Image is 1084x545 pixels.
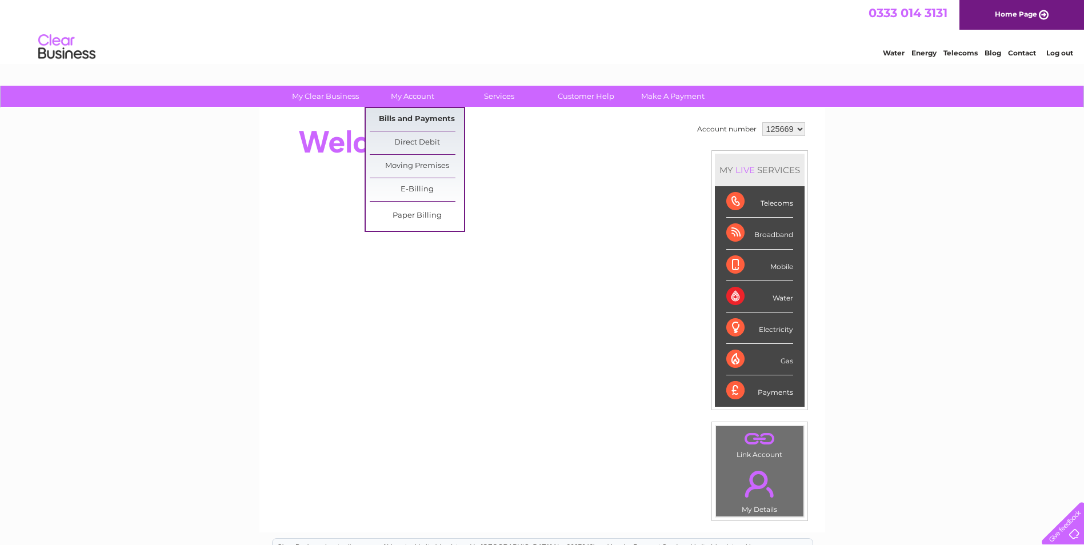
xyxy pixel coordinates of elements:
[719,429,801,449] a: .
[726,186,793,218] div: Telecoms
[278,86,373,107] a: My Clear Business
[370,155,464,178] a: Moving Premises
[715,426,804,462] td: Link Account
[726,375,793,406] div: Payments
[273,6,813,55] div: Clear Business is a trading name of Verastar Limited (registered in [GEOGRAPHIC_DATA] No. 3667643...
[452,86,546,107] a: Services
[726,344,793,375] div: Gas
[715,154,805,186] div: MY SERVICES
[370,178,464,201] a: E-Billing
[726,218,793,249] div: Broadband
[943,49,978,57] a: Telecoms
[883,49,905,57] a: Water
[539,86,633,107] a: Customer Help
[726,281,793,312] div: Water
[365,86,459,107] a: My Account
[719,464,801,504] a: .
[1046,49,1073,57] a: Log out
[715,461,804,517] td: My Details
[626,86,720,107] a: Make A Payment
[911,49,937,57] a: Energy
[370,131,464,154] a: Direct Debit
[370,108,464,131] a: Bills and Payments
[726,250,793,281] div: Mobile
[1008,49,1036,57] a: Contact
[985,49,1001,57] a: Blog
[38,30,96,65] img: logo.png
[726,312,793,344] div: Electricity
[694,119,759,139] td: Account number
[733,165,757,175] div: LIVE
[869,6,947,20] a: 0333 014 3131
[370,205,464,227] a: Paper Billing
